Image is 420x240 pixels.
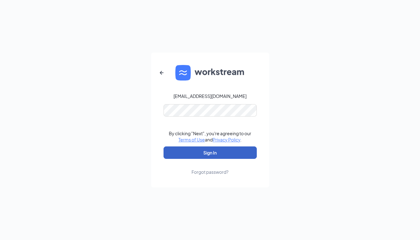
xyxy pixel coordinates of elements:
[175,65,245,81] img: WS logo and Workstream text
[169,130,251,143] div: By clicking "Next", you're agreeing to our and .
[192,169,228,175] div: Forgot password?
[158,69,165,76] svg: ArrowLeftNew
[154,65,169,80] button: ArrowLeftNew
[173,93,247,99] div: [EMAIL_ADDRESS][DOMAIN_NAME]
[178,137,205,142] a: Terms of Use
[164,146,257,159] button: Sign In
[192,159,228,175] a: Forgot password?
[213,137,240,142] a: Privacy Policy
